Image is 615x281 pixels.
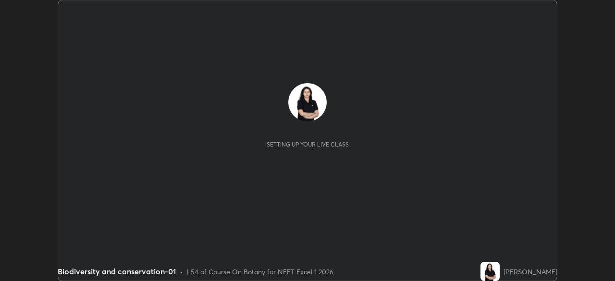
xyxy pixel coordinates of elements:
div: [PERSON_NAME] [504,267,557,277]
img: 210bef4dab5d4bdaa6bebe9b47b96550.jpg [480,262,500,281]
div: Biodiversity and conservation-01 [58,266,176,277]
div: • [180,267,183,277]
div: L54 of Course On Botany for NEET Excel 1 2026 [187,267,333,277]
div: Setting up your live class [267,141,349,148]
img: 210bef4dab5d4bdaa6bebe9b47b96550.jpg [288,83,327,122]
